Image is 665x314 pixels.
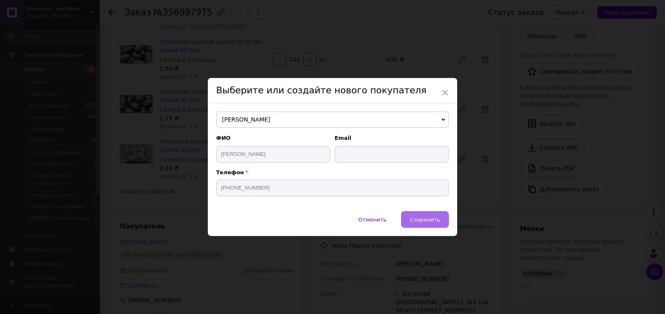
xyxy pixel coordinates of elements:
[216,180,449,196] input: +38 096 0000000
[401,211,449,228] button: Сохранить
[441,85,449,100] span: ×
[216,112,449,128] span: [PERSON_NAME]
[335,134,449,142] span: Email
[410,217,440,223] span: Сохранить
[216,169,449,175] p: Телефон
[350,211,395,228] button: Отменить
[216,134,330,142] span: ФИО
[208,78,457,103] div: Выберите или создайте нового покупателя
[358,217,387,223] span: Отменить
